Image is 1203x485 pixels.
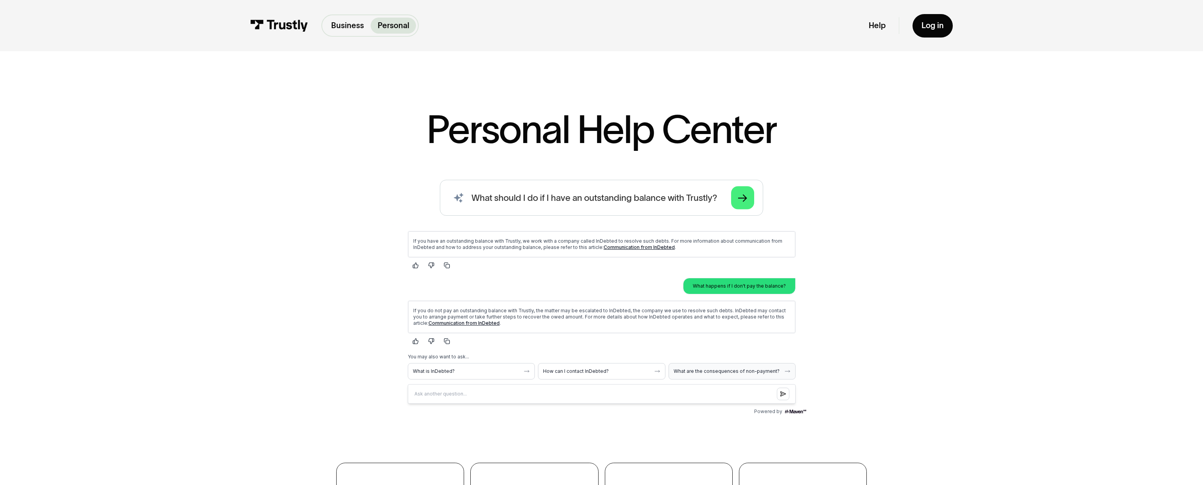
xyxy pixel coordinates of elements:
input: search [440,180,763,215]
p: If you have an outstanding balance with Trustly, we work with a company called InDebted to resolv... [23,13,400,26]
span: What are the consequences of non-payment? [284,143,391,150]
a: Help [869,21,886,31]
div: Log in [922,21,944,31]
form: Search [440,180,763,215]
a: Personal [371,18,416,34]
span: Powered by [364,184,393,190]
p: Personal [378,20,409,32]
img: Maven AGI Logo [394,184,418,190]
a: Communication from InDebted [39,95,110,101]
button: Submit question [387,163,400,175]
p: What happens if I don't pay the balance? [303,58,396,64]
a: Communication from InDebted [214,20,285,25]
img: Trustly Logo [250,20,308,32]
span: What is InDebted? [23,143,131,150]
input: Question box [18,159,406,179]
h1: Personal Help Center [427,110,776,149]
div: You may also want to ask... [18,129,406,135]
a: Log in [913,14,953,38]
span: How can I contact InDebted? [153,143,261,150]
p: Business [331,20,364,32]
a: Business [325,18,371,34]
p: If you do not pay an outstanding balance with Trustly, the matter may be escalated to InDebted, t... [23,83,400,102]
